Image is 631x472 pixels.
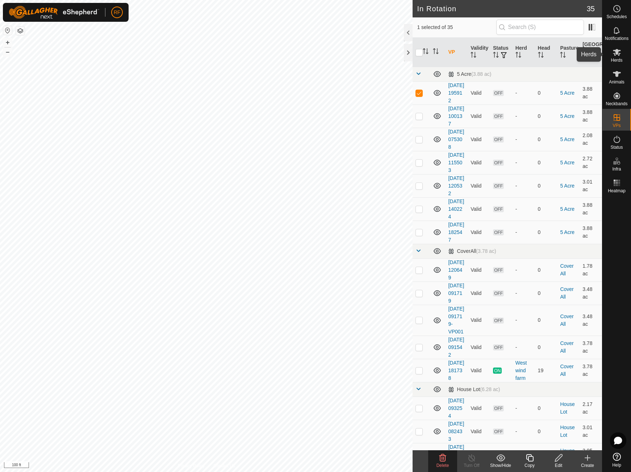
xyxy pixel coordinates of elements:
td: Valid [468,397,490,420]
th: Head [535,38,557,67]
span: Heatmap [608,189,626,193]
div: - [515,266,532,274]
td: 3.48 ac [580,305,602,336]
td: 3.95 ac [580,443,602,466]
div: - [515,182,532,190]
span: (6.28 ac) [480,386,500,392]
td: Valid [468,104,490,128]
td: 3.01 ac [580,420,602,443]
a: CoverAll [560,263,573,276]
a: 5 Acre [560,229,574,235]
a: CoverAll [560,313,573,327]
p-sorticon: Activate to sort [423,49,429,55]
th: VP [445,38,468,67]
td: 0 [535,282,557,305]
td: Valid [468,443,490,466]
td: Valid [468,128,490,151]
a: [DATE] 195912 [448,82,464,103]
span: OFF [493,428,504,435]
div: CoverAll [448,248,496,254]
td: 0 [535,420,557,443]
td: 0 [535,443,557,466]
a: [DATE] 082433 [448,421,464,442]
span: Notifications [605,36,628,41]
td: Valid [468,305,490,336]
div: - [515,159,532,167]
button: + [3,38,12,47]
p-sorticon: Activate to sort [582,57,588,63]
div: Copy [515,462,544,469]
td: Valid [468,81,490,104]
td: 1.78 ac [580,258,602,282]
span: OFF [493,229,504,235]
th: Validity [468,38,490,67]
td: Valid [468,197,490,221]
a: [DATE] 075308 [448,129,464,150]
button: Map Layers [16,26,25,35]
span: (3.88 ac) [471,71,491,77]
div: Turn Off [457,462,486,469]
p-sorticon: Activate to sort [493,53,499,59]
p-sorticon: Activate to sort [560,53,566,59]
a: House Lot [560,448,574,461]
td: 2.72 ac [580,151,602,174]
span: OFF [493,183,504,189]
td: 0 [535,305,557,336]
span: Status [610,145,623,149]
div: Create [573,462,602,469]
a: Privacy Policy [178,463,205,469]
div: - [515,290,532,297]
th: Pasture [557,38,580,67]
span: Schedules [606,15,627,19]
a: [DATE] 093254 [448,398,464,419]
td: 0 [535,104,557,128]
h2: In Rotation [417,4,586,13]
span: RF [114,9,121,16]
span: OFF [493,317,504,324]
span: OFF [493,90,504,96]
a: House Lot [560,424,574,438]
button: – [3,48,12,56]
td: 3.48 ac [580,282,602,305]
a: House Lot [560,401,574,415]
td: 0 [535,151,557,174]
span: Neckbands [606,102,627,106]
td: 0 [535,221,557,244]
td: Valid [468,151,490,174]
a: Contact Us [213,463,235,469]
td: Valid [468,282,490,305]
span: OFF [493,113,504,119]
p-sorticon: Activate to sort [433,49,439,55]
td: 0 [535,81,557,104]
td: 3.88 ac [580,104,602,128]
a: [DATE] 181738 [448,360,464,381]
td: 3.88 ac [580,197,602,221]
span: OFF [493,405,504,411]
a: 5 Acre [560,206,574,212]
a: [DATE] 140224 [448,198,464,219]
div: - [515,112,532,120]
div: House Lot [448,386,500,393]
td: 0 [535,128,557,151]
div: 5 Acre [448,71,491,77]
span: Help [612,463,621,467]
div: - [515,405,532,412]
div: West wind farm [515,359,532,382]
div: - [515,428,532,435]
th: [GEOGRAPHIC_DATA] Area [580,38,602,67]
td: 0 [535,174,557,197]
div: - [515,344,532,351]
td: 3.88 ac [580,81,602,104]
p-sorticon: Activate to sort [471,53,476,59]
span: 1 selected of 35 [417,24,496,31]
td: Valid [468,258,490,282]
span: Herds [611,58,622,62]
div: - [515,316,532,324]
td: 0 [535,258,557,282]
td: 19 [535,359,557,382]
a: [DATE] 091719-VP001 [448,306,464,334]
span: OFF [493,267,504,273]
td: 3.88 ac [580,221,602,244]
td: Valid [468,336,490,359]
td: 2.17 ac [580,397,602,420]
